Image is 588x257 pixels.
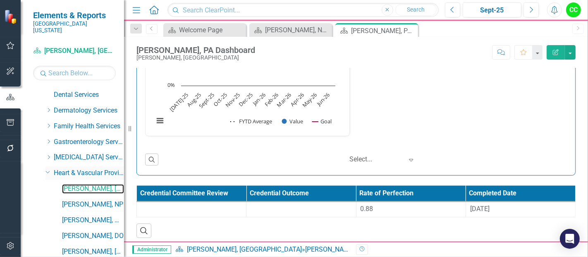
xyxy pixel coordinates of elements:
text: Sept-25 [197,91,216,110]
div: [PERSON_NAME], [GEOGRAPHIC_DATA] [136,55,255,61]
input: Search Below... [33,66,116,80]
text: [DATE]-25 [168,91,190,113]
div: Open Intercom Messenger [560,229,580,249]
td: Double-Click to Edit [466,202,575,217]
button: Search [395,4,437,16]
text: Mar-26 [275,91,292,108]
a: [PERSON_NAME], DO [62,231,124,241]
div: Welcome Page [179,25,244,35]
text: Aug-25 [186,91,203,108]
text: Goal [320,118,332,125]
a: Dermatology Services [54,106,124,115]
button: View chart menu, Chart [154,115,166,126]
a: [MEDICAL_DATA] Services [54,153,124,162]
text: Jan-26 [251,91,267,108]
span: Search [407,6,425,13]
a: [PERSON_NAME], [GEOGRAPHIC_DATA] [33,46,116,56]
a: [PERSON_NAME], NP [62,200,124,209]
td: Double-Click to Edit [246,202,356,217]
a: Heart & Vascular Providers [54,168,124,178]
text: Apr-26 [289,91,306,108]
img: ClearPoint Strategy [4,10,19,24]
text: 0% [167,81,175,89]
button: Show Goal [312,118,332,125]
a: [PERSON_NAME], MD [62,216,124,225]
text: FYTD Average [239,118,272,125]
small: [GEOGRAPHIC_DATA][US_STATE] [33,20,116,34]
a: [PERSON_NAME], NP Dashboard [251,25,330,35]
a: Gastroenterology Services [54,137,124,147]
a: [PERSON_NAME], [GEOGRAPHIC_DATA] [187,245,302,253]
input: Search ClearPoint... [167,3,439,17]
div: [PERSON_NAME], PA Dashboard [136,46,255,55]
button: Show Value [282,118,304,125]
a: [PERSON_NAME], [GEOGRAPHIC_DATA] [62,247,124,257]
div: Sept-25 [466,5,519,15]
a: Family Health Services [54,122,124,131]
text: Value [290,118,304,125]
span: Elements & Reports [33,10,116,20]
div: [PERSON_NAME], PA Dashboard [305,245,399,253]
a: Dental Services [54,90,124,100]
text: Dec-25 [237,91,254,108]
a: [PERSON_NAME], [GEOGRAPHIC_DATA] [62,184,124,194]
div: » [175,245,350,255]
td: Double-Click to Edit [356,202,466,217]
text: Jun-26 [315,91,331,108]
span: 0.88 [361,205,373,213]
span: Administrator [132,245,171,254]
button: CC [566,2,581,17]
a: Welcome Page [165,25,244,35]
span: [DATE] [470,205,490,213]
button: Show FYTD Average [230,118,273,125]
div: [PERSON_NAME], PA Dashboard [351,26,416,36]
text: May-26 [301,91,318,109]
button: Sept-25 [463,2,521,17]
td: Double-Click to Edit [137,202,246,217]
div: [PERSON_NAME], NP Dashboard [265,25,330,35]
text: Feb-26 [263,91,280,108]
text: Nov-25 [224,91,241,108]
text: Oct-25 [212,91,228,108]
